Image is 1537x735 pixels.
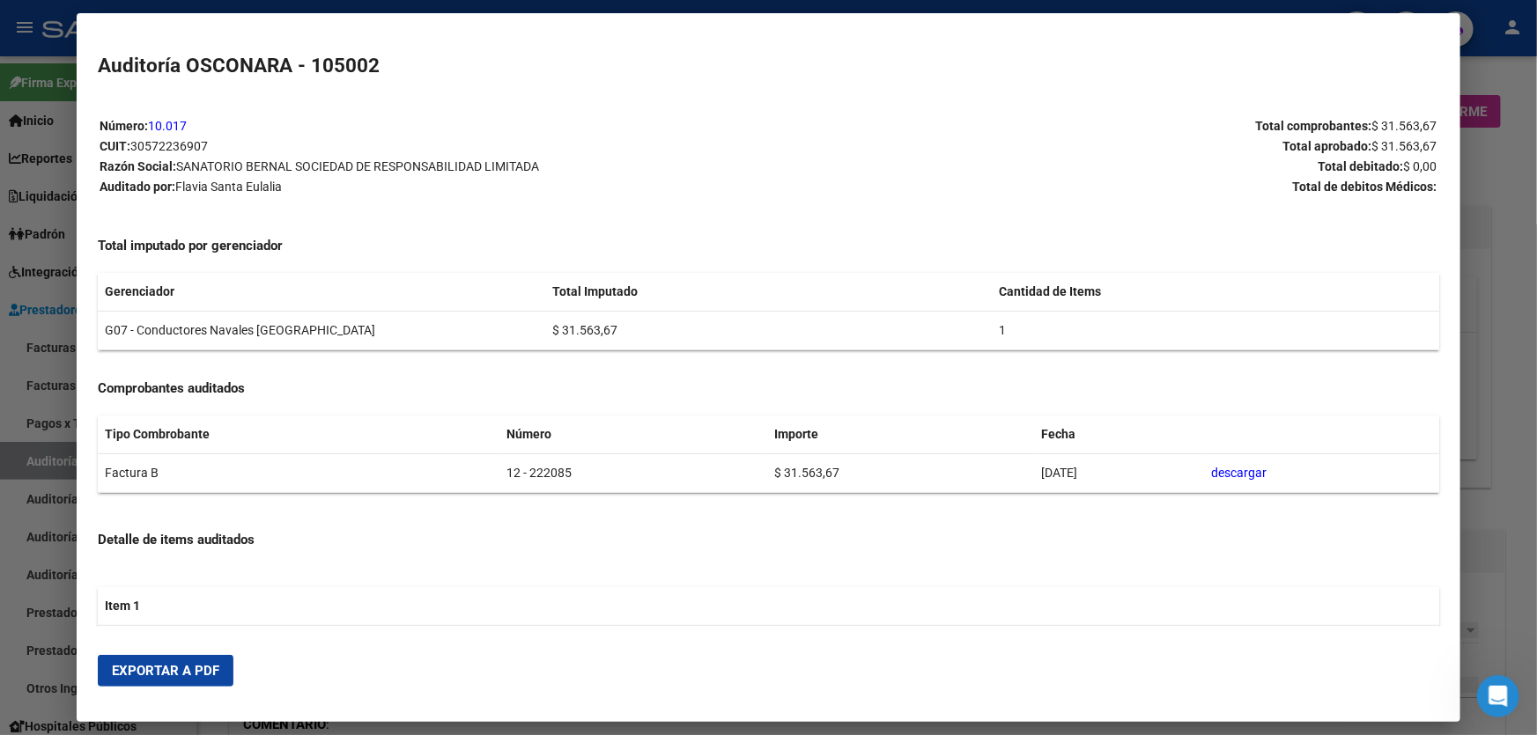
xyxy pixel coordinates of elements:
[770,157,1437,177] p: Total debitado:
[98,655,233,687] button: Exportar a PDF
[98,273,545,311] th: Gerenciador
[992,312,1439,350] td: 1
[499,454,767,493] td: 12 - 222085
[1035,454,1204,493] td: [DATE]
[545,273,993,311] th: Total Imputado
[130,139,208,153] span: 30572236907
[1035,415,1204,453] th: Fecha
[992,273,1439,311] th: Cantidad de Items
[767,454,1035,493] td: $ 31.563,67
[1477,675,1519,717] iframe: Intercom live chat
[98,530,1439,550] h4: Detalle de items auditados
[1211,466,1267,480] a: descargar
[175,180,282,194] span: Flavia Santa Eulalia
[98,51,1439,81] h2: Auditoría OSCONARA - 105002
[105,599,140,613] strong: Item 1
[176,159,539,173] span: SANATORIO BERNAL SOCIEDAD DE RESPONSABILIDAD LIMITADA
[98,236,1439,256] h4: Total imputado por gerenciador
[1372,119,1437,133] span: $ 31.563,67
[100,177,767,197] p: Auditado por:
[100,136,767,157] p: CUIT:
[770,136,1437,157] p: Total aprobado:
[98,415,499,453] th: Tipo Combrobante
[98,312,545,350] td: G07 - Conductores Navales [GEOGRAPHIC_DATA]
[499,415,767,453] th: Número
[100,157,767,177] p: Razón Social:
[100,116,767,136] p: Número:
[1372,139,1437,153] span: $ 31.563,67
[112,663,219,679] span: Exportar a PDF
[770,177,1437,197] p: Total de debitos Médicos:
[545,312,993,350] td: $ 31.563,67
[98,454,499,493] td: Factura B
[770,116,1437,136] p: Total comprobantes:
[98,379,1439,399] h4: Comprobantes auditados
[1404,159,1437,173] span: $ 0,00
[148,119,187,133] a: 10.017
[767,415,1035,453] th: Importe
